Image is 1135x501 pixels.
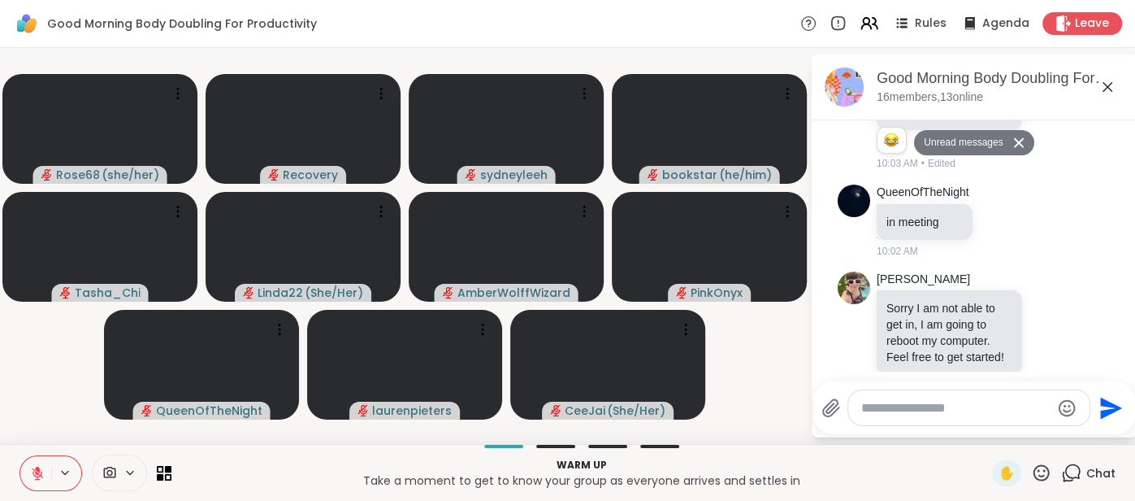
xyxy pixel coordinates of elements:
span: Linda22 [258,285,303,301]
span: 10:02 AM [877,244,918,259]
span: ( She/Her ) [607,403,665,419]
button: Emoji picker [1057,399,1077,418]
a: [PERSON_NAME] [877,272,970,288]
span: audio-muted [268,169,279,181]
span: bookstar [662,167,717,183]
p: Sorry I am not able to get in, I am going to reboot my computer. Feel free to get started! [886,300,1012,365]
span: audio-muted [466,169,477,181]
span: Rose68 [56,167,100,183]
span: Recovery [283,167,338,183]
p: Take a moment to get to know your group as everyone arrives and settles in [181,473,982,489]
span: CeeJai [565,403,605,419]
span: audio-muted [648,169,659,181]
button: Unread messages [914,130,1007,156]
div: Good Morning Body Doubling For Productivity, [DATE] [877,68,1124,89]
span: audio-muted [443,287,454,298]
span: Chat [1086,465,1116,481]
span: Agenda [982,15,1029,32]
button: Send [1090,390,1127,426]
span: ( she/her ) [102,167,159,183]
span: audio-muted [550,405,561,416]
span: audio-muted [676,287,687,298]
p: in meeting [886,214,963,230]
a: QueenOfTheNight [877,185,969,201]
img: Good Morning Body Doubling For Productivity, Sep 15 [825,68,864,107]
p: Warm up [181,458,982,473]
span: Tasha_Chi [75,285,141,301]
span: Edited [928,156,955,171]
span: 10:03 AM [877,156,918,171]
img: https://sharewell-space-live.sfo3.digitaloceanspaces.com/user-generated/d7277878-0de6-43a2-a937-4... [838,185,870,217]
span: AmberWolffWizard [457,285,570,301]
span: ( She/Her ) [305,285,363,301]
span: laurenpieters [372,403,452,419]
button: Reactions: haha [882,134,899,147]
div: Reaction list [877,128,906,154]
span: audio-muted [243,287,254,298]
span: sydneyleeh [480,167,548,183]
p: 16 members, 13 online [877,89,983,106]
span: audio-muted [141,405,153,416]
span: • [921,156,925,171]
span: ✋ [999,464,1015,483]
textarea: Type your message [861,400,1051,416]
span: Rules [915,15,947,32]
span: audio-muted [357,405,369,416]
span: Good Morning Body Doubling For Productivity [47,15,317,32]
span: ( he/him ) [719,167,772,183]
span: PinkOnyx [691,285,743,301]
span: audio-muted [60,287,71,298]
span: audio-muted [41,169,53,181]
img: ShareWell Logomark [13,10,41,37]
span: QueenOfTheNight [156,403,262,419]
img: https://sharewell-space-live.sfo3.digitaloceanspaces.com/user-generated/3bf5b473-6236-4210-9da2-3... [838,272,870,304]
span: Leave [1075,15,1109,32]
